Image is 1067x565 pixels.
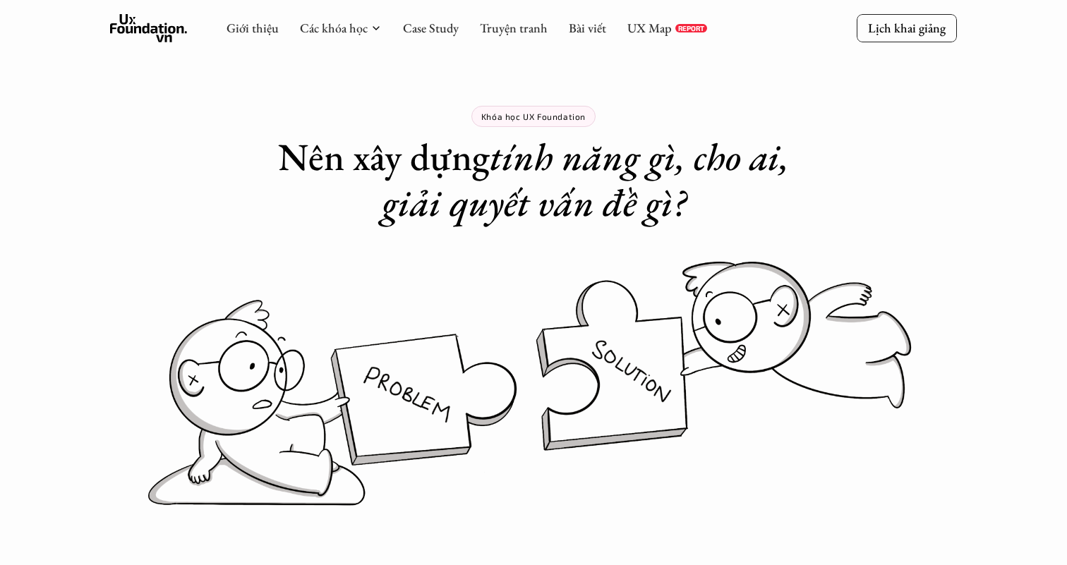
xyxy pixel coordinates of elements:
a: Các khóa học [300,20,368,36]
a: UX Map [627,20,672,36]
p: Lịch khai giảng [868,20,946,36]
a: Case Study [403,20,459,36]
h1: Nên xây dựng [251,134,816,226]
a: Bài viết [569,20,606,36]
p: REPORT [678,24,704,32]
a: Giới thiệu [227,20,279,36]
a: Truyện tranh [480,20,548,36]
a: REPORT [675,24,707,32]
a: Lịch khai giảng [857,14,957,42]
em: tính năng gì, cho ai, giải quyết vấn đề gì? [382,132,798,227]
p: Khóa học UX Foundation [481,111,586,121]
